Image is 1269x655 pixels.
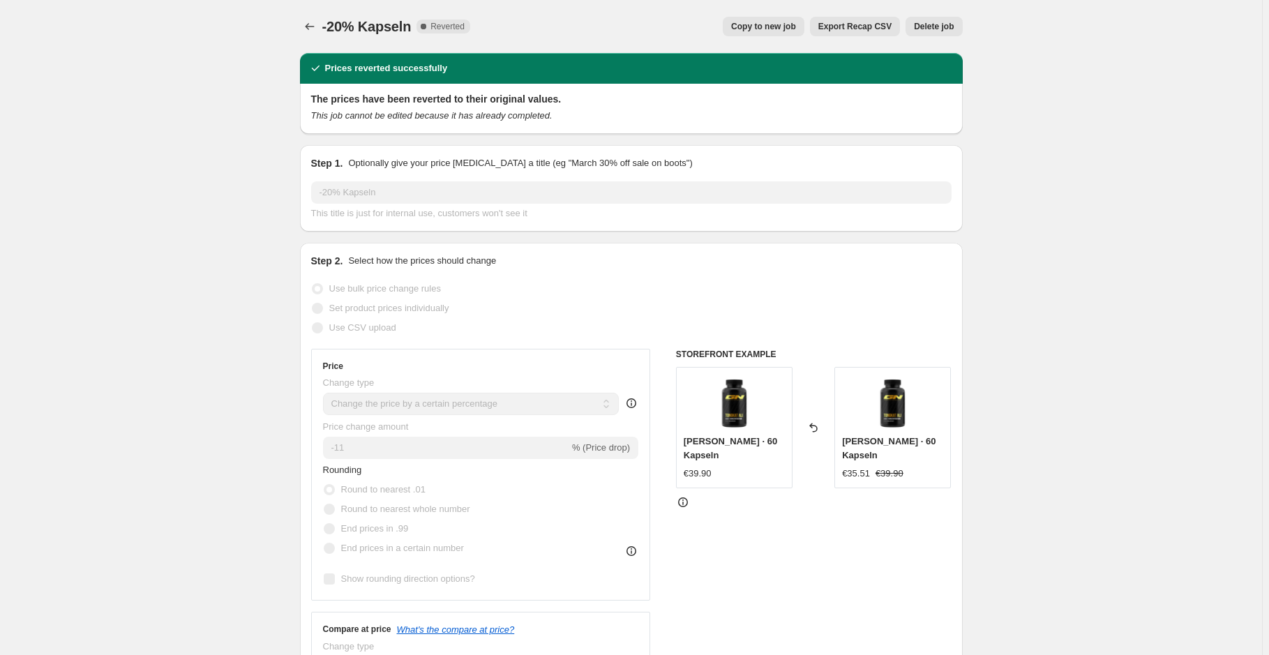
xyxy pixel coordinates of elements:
[311,92,952,106] h2: The prices have been reverted to their original values.
[723,17,804,36] button: Copy to new job
[348,156,692,170] p: Optionally give your price [MEDICAL_DATA] a title (eg "March 30% off sale on boots")
[684,436,777,460] span: [PERSON_NAME] · 60 Kapseln
[323,421,409,432] span: Price change amount
[397,624,515,635] button: What's the compare at price?
[818,21,892,32] span: Export Recap CSV
[311,254,343,268] h2: Step 2.
[430,21,465,32] span: Reverted
[323,624,391,635] h3: Compare at price
[341,573,475,584] span: Show rounding direction options?
[323,437,569,459] input: -15
[341,523,409,534] span: End prices in .99
[329,283,441,294] span: Use bulk price change rules
[706,375,762,430] img: Tongkat_Ali_8252_4262410530720_1_80x.webp
[325,61,448,75] h2: Prices reverted successfully
[329,322,396,333] span: Use CSV upload
[865,375,921,430] img: Tongkat_Ali_8252_4262410530720_1_80x.webp
[341,484,426,495] span: Round to nearest .01
[624,396,638,410] div: help
[684,467,712,481] div: €39.90
[842,467,870,481] div: €35.51
[341,504,470,514] span: Round to nearest whole number
[323,377,375,388] span: Change type
[323,641,375,652] span: Change type
[300,17,320,36] button: Price change jobs
[341,543,464,553] span: End prices in a certain number
[322,19,412,34] span: -20% Kapseln
[323,361,343,372] h3: Price
[329,303,449,313] span: Set product prices individually
[876,467,903,481] strike: €39.90
[731,21,796,32] span: Copy to new job
[311,156,343,170] h2: Step 1.
[914,21,954,32] span: Delete job
[348,254,496,268] p: Select how the prices should change
[572,442,630,453] span: % (Price drop)
[311,208,527,218] span: This title is just for internal use, customers won't see it
[323,465,362,475] span: Rounding
[676,349,952,360] h6: STOREFRONT EXAMPLE
[906,17,962,36] button: Delete job
[311,181,952,204] input: 30% off holiday sale
[311,110,553,121] i: This job cannot be edited because it has already completed.
[842,436,936,460] span: [PERSON_NAME] · 60 Kapseln
[810,17,900,36] button: Export Recap CSV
